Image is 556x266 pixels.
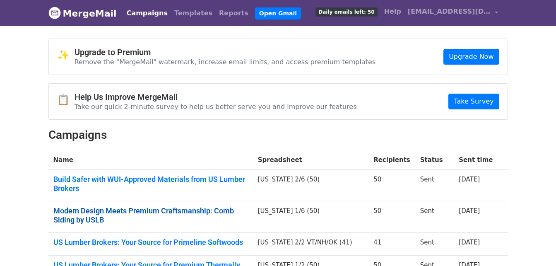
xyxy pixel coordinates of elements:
td: Sent [415,233,454,256]
td: [US_STATE] 1/6 (50) [253,201,369,233]
img: MergeMail logo [48,7,61,19]
td: [US_STATE] 2/2 VT/NH/OK (41) [253,233,369,256]
td: 50 [368,170,415,201]
a: [DATE] [459,176,480,183]
h4: Help Us Improve MergeMail [75,92,357,102]
a: Build Safer with WUI-Approved Materials from US Lumber Brokers [53,175,248,193]
a: Modern Design Meets Premium Craftsmanship: Comb Siding by USLB [53,206,248,224]
p: Take our quick 2-minute survey to help us better serve you and improve our features [75,102,357,111]
a: Reports [216,5,252,22]
th: Spreadsheet [253,150,369,170]
span: Daily emails left: 50 [315,7,377,17]
a: Open Gmail [255,7,301,19]
a: [DATE] [459,239,480,246]
span: [EMAIL_ADDRESS][DOMAIN_NAME] [408,7,491,17]
th: Sent time [454,150,498,170]
span: ✨ [57,49,75,61]
td: Sent [415,170,454,201]
td: 41 [368,233,415,256]
p: Remove the "MergeMail" watermark, increase email limits, and access premium templates [75,58,376,66]
h4: Upgrade to Premium [75,47,376,57]
a: Templates [171,5,216,22]
th: Recipients [368,150,415,170]
a: US Lumber Brokers: Your Source for Primeline Softwoods [53,238,248,247]
td: Sent [415,201,454,233]
a: Take Survey [448,94,499,109]
a: Campaigns [123,5,171,22]
iframe: Chat Widget [515,226,556,266]
th: Name [48,150,253,170]
a: [EMAIL_ADDRESS][DOMAIN_NAME] [404,3,501,23]
a: Help [381,3,404,20]
a: Upgrade Now [443,49,499,65]
td: [US_STATE] 2/6 (50) [253,170,369,201]
a: Daily emails left: 50 [312,3,380,20]
a: MergeMail [48,5,117,22]
td: 50 [368,201,415,233]
span: 📋 [57,94,75,106]
h2: Campaigns [48,128,508,142]
a: [DATE] [459,207,480,215]
th: Status [415,150,454,170]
